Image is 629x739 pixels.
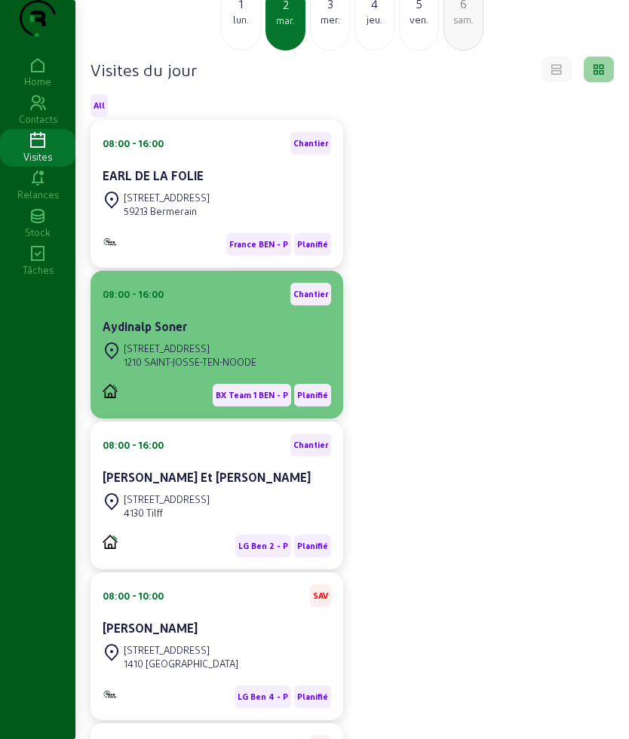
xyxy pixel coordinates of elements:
[222,13,260,26] div: lun.
[444,13,483,26] div: sam.
[103,689,118,699] img: Monitoring et Maintenance
[103,589,164,603] div: 08:00 - 10:00
[103,319,187,333] cam-card-title: Aydinalp Soner
[124,643,238,657] div: [STREET_ADDRESS]
[103,535,118,549] img: PVELEC
[238,691,288,702] span: LG Ben 4 - P
[313,590,328,601] span: SAV
[124,191,210,204] div: [STREET_ADDRESS]
[103,384,118,398] img: PVELEC
[297,541,328,551] span: Planifié
[103,287,164,301] div: 08:00 - 16:00
[238,541,288,551] span: LG Ben 2 - P
[124,492,210,506] div: [STREET_ADDRESS]
[124,506,210,520] div: 4130 Tilff
[229,239,288,250] span: France BEN - P
[103,136,164,150] div: 08:00 - 16:00
[267,14,304,27] div: mar.
[400,13,438,26] div: ven.
[103,438,164,452] div: 08:00 - 16:00
[293,440,328,450] span: Chantier
[297,691,328,702] span: Planifié
[355,13,394,26] div: jeu.
[297,239,328,250] span: Planifié
[124,204,210,218] div: 59213 Bermerain
[293,138,328,149] span: Chantier
[124,355,256,369] div: 1210 SAINT-JOSSE-TEN-NOODE
[103,168,204,182] cam-card-title: EARL DE LA FOLIE
[124,657,238,670] div: 1410 [GEOGRAPHIC_DATA]
[311,13,349,26] div: mer.
[124,342,256,355] div: [STREET_ADDRESS]
[103,621,198,635] cam-card-title: [PERSON_NAME]
[94,100,105,111] span: All
[216,390,288,400] span: BX Team 1 BEN - P
[91,59,197,80] h4: Visites du jour
[297,390,328,400] span: Planifié
[293,289,328,299] span: Chantier
[103,237,118,247] img: B2B - PVELEC
[103,470,311,484] cam-card-title: [PERSON_NAME] Et [PERSON_NAME]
